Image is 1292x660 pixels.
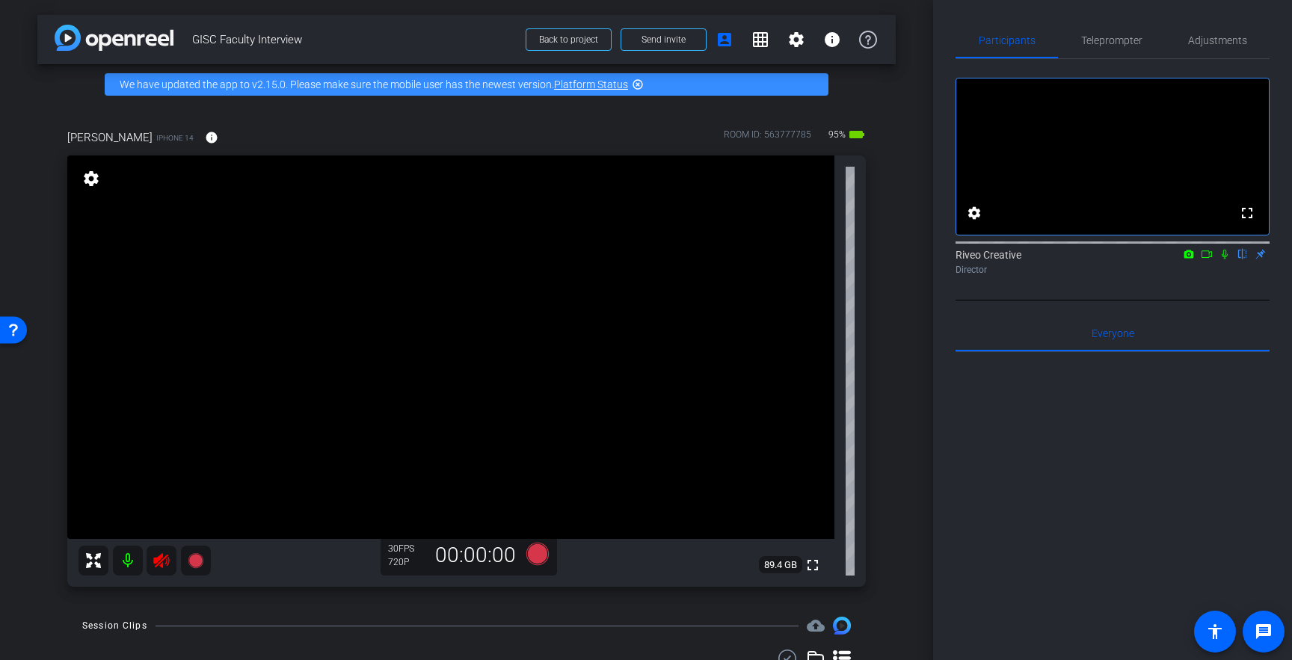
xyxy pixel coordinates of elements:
span: Everyone [1092,328,1134,339]
span: GISC Faculty Interview [192,25,517,55]
span: Adjustments [1188,35,1247,46]
mat-icon: cloud_upload [807,617,825,635]
div: Director [956,263,1270,277]
span: 95% [826,123,848,147]
mat-icon: flip [1234,247,1252,260]
span: [PERSON_NAME] [67,129,153,146]
span: Participants [979,35,1036,46]
mat-icon: info [205,131,218,144]
div: Session Clips [82,618,147,633]
div: ROOM ID: 563777785 [724,128,811,149]
span: FPS [399,543,414,554]
span: Back to project [539,34,598,45]
img: Session clips [833,617,851,635]
div: 00:00:00 [425,543,526,568]
mat-icon: settings [965,204,983,222]
div: We have updated the app to v2.15.0. Please make sure the mobile user has the newest version. [105,73,828,96]
img: app-logo [55,25,173,51]
mat-icon: info [823,31,841,49]
button: Back to project [526,28,612,51]
mat-icon: grid_on [751,31,769,49]
mat-icon: fullscreen [1238,204,1256,222]
mat-icon: settings [81,170,102,188]
span: Teleprompter [1081,35,1142,46]
span: Destinations for your clips [807,617,825,635]
mat-icon: account_box [716,31,733,49]
span: Send invite [642,34,686,46]
mat-icon: accessibility [1206,623,1224,641]
span: iPhone 14 [156,132,194,144]
span: 89.4 GB [759,556,802,574]
a: Platform Status [554,78,628,90]
div: 720P [388,556,425,568]
div: Riveo Creative [956,247,1270,277]
mat-icon: settings [787,31,805,49]
button: Send invite [621,28,707,51]
mat-icon: message [1255,623,1273,641]
mat-icon: fullscreen [804,556,822,574]
div: 30 [388,543,425,555]
mat-icon: battery_std [848,126,866,144]
mat-icon: highlight_off [632,78,644,90]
